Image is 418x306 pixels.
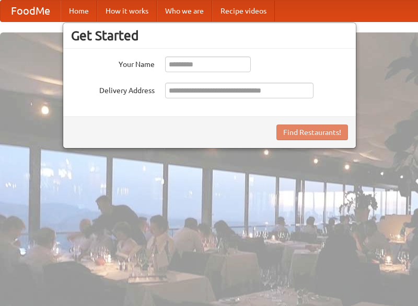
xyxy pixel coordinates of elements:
a: FoodMe [1,1,61,21]
button: Find Restaurants! [276,124,348,140]
a: How it works [97,1,157,21]
h3: Get Started [71,28,348,43]
a: Who we are [157,1,212,21]
label: Delivery Address [71,83,155,96]
label: Your Name [71,56,155,70]
a: Recipe videos [212,1,275,21]
a: Home [61,1,97,21]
